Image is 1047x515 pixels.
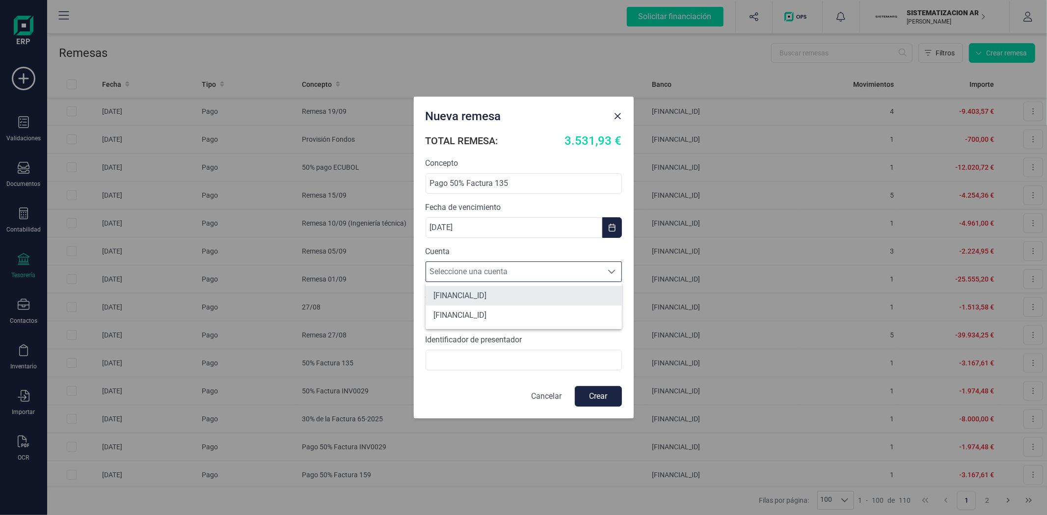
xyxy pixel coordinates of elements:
button: Choose Date [602,217,622,238]
span: Seleccione una cuenta [426,262,603,282]
span: 3.531,93 € [565,132,622,150]
li: ES5821005982510200078691 [426,306,622,325]
label: Identificador de presentador [426,334,622,346]
label: Fecha de vencimiento [426,202,622,213]
label: Concepto [426,157,622,169]
li: ES7301280605600100043345 [426,286,622,306]
div: Nueva remesa [422,104,610,124]
p: Cancelar [532,390,562,402]
h6: TOTAL REMESA: [426,134,498,148]
button: Crear [575,386,622,407]
button: Close [610,108,626,124]
label: Cuenta [426,246,622,257]
input: dd/mm/aaaa [426,217,602,238]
